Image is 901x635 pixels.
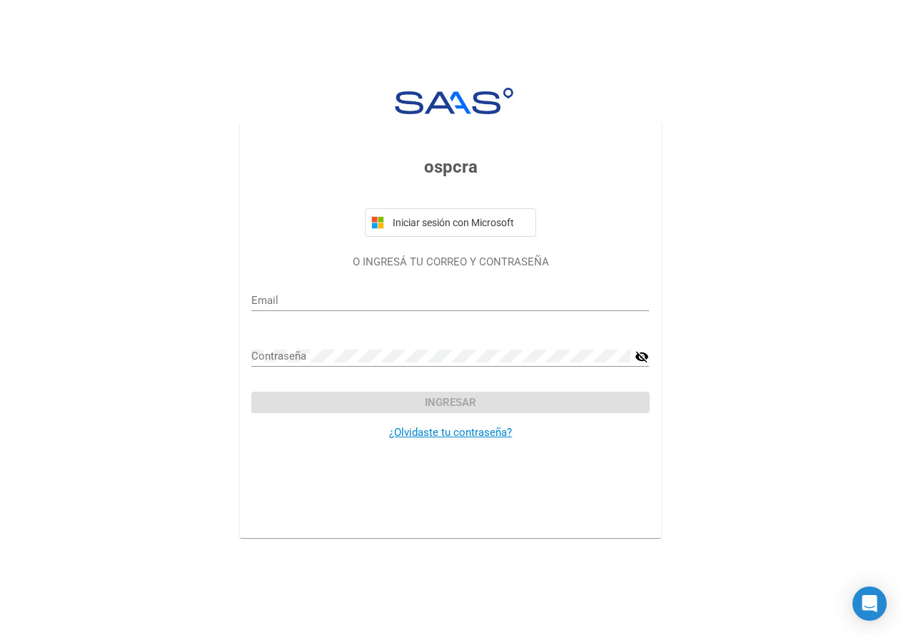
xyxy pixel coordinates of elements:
[389,426,512,439] a: ¿Olvidaste tu contraseña?
[251,154,649,180] h3: ospcra
[635,348,649,365] mat-icon: visibility_off
[852,586,887,621] div: Open Intercom Messenger
[251,392,649,413] button: Ingresar
[365,208,536,237] button: Iniciar sesión con Microsoft
[390,217,530,228] span: Iniciar sesión con Microsoft
[251,254,649,270] p: O INGRESÁ TU CORREO Y CONTRASEÑA
[425,396,476,409] span: Ingresar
